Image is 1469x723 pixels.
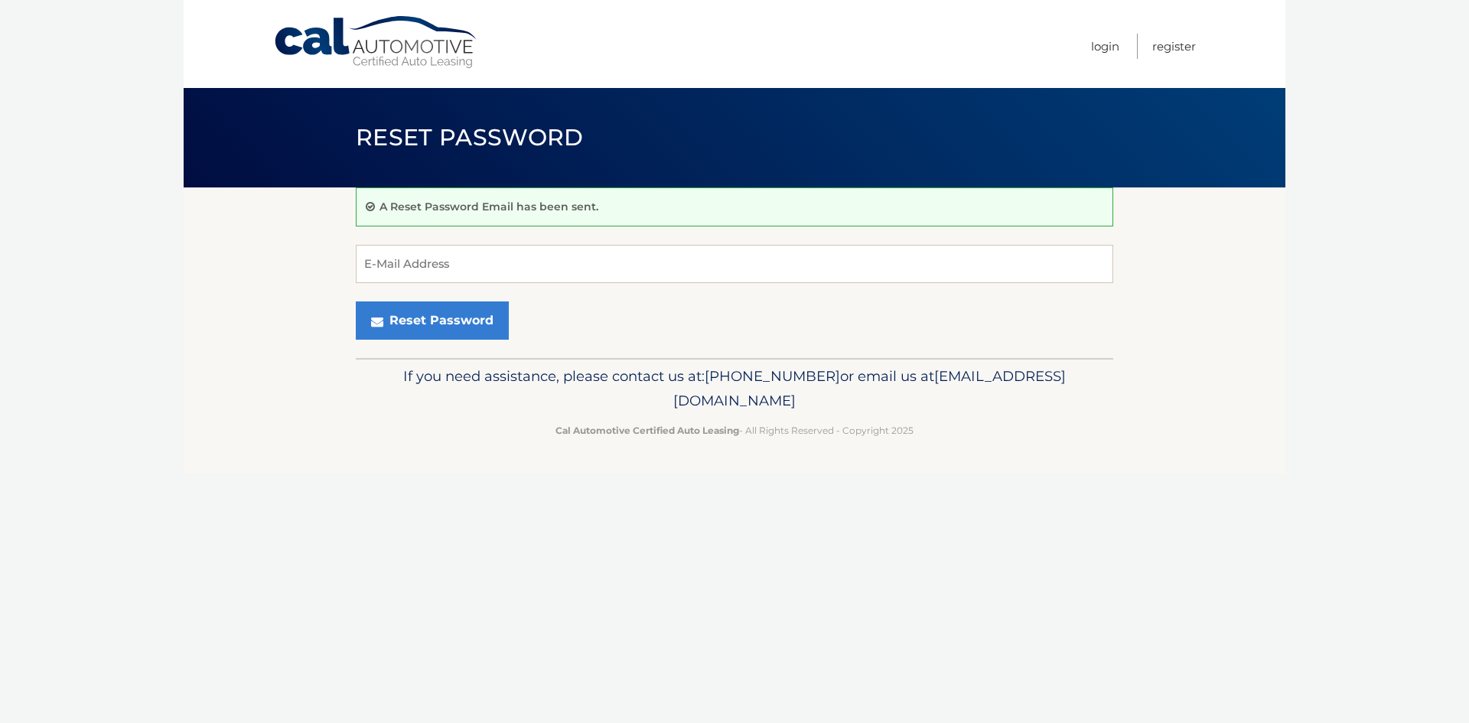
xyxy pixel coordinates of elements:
[1091,34,1119,59] a: Login
[356,301,509,340] button: Reset Password
[555,425,739,436] strong: Cal Automotive Certified Auto Leasing
[356,123,583,151] span: Reset Password
[366,364,1103,413] p: If you need assistance, please contact us at: or email us at
[356,245,1113,283] input: E-Mail Address
[705,367,840,385] span: [PHONE_NUMBER]
[673,367,1066,409] span: [EMAIL_ADDRESS][DOMAIN_NAME]
[273,15,480,70] a: Cal Automotive
[366,422,1103,438] p: - All Rights Reserved - Copyright 2025
[1152,34,1196,59] a: Register
[379,200,598,213] p: A Reset Password Email has been sent.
